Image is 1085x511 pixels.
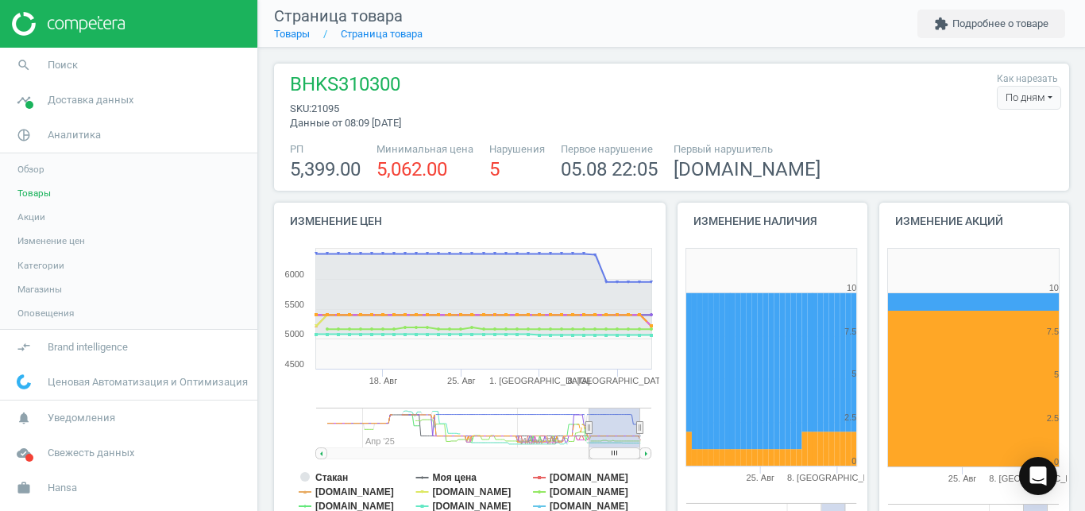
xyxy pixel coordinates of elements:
[561,158,658,180] span: 05.08 22:05
[9,85,39,115] i: timeline
[17,307,74,319] span: Оповещения
[341,28,423,40] a: Страница товара
[285,359,304,369] text: 4500
[879,203,1069,240] h4: Изменение акций
[274,6,403,25] span: Страница товара
[997,86,1061,110] div: По дням
[17,283,62,296] span: Магазины
[678,203,867,240] h4: Изменение наличия
[369,376,398,385] tspan: 18. Авг
[844,413,856,423] text: 2.5
[847,283,856,292] text: 10
[746,474,774,483] tspan: 25. Авг
[315,486,394,497] tspan: [DOMAIN_NAME]
[285,329,304,339] text: 5000
[550,472,628,483] tspan: [DOMAIN_NAME]
[1046,327,1058,336] text: 7.5
[489,142,545,157] span: Нарушения
[447,376,476,385] tspan: 25. Авг
[17,259,64,272] span: Категории
[567,376,668,385] tspan: 8. [GEOGRAPHIC_DATA]
[787,474,888,483] tspan: 8. [GEOGRAPHIC_DATA]
[17,163,44,176] span: Обзор
[48,375,248,389] span: Ценовая Автоматизация и Оптимизация
[290,142,361,157] span: РП
[48,446,134,460] span: Свежесть данных
[433,486,512,497] tspan: [DOMAIN_NAME]
[290,72,401,102] span: BHKS310300
[315,472,348,483] tspan: Стакан
[48,411,115,425] span: Уведомления
[948,474,977,483] tspan: 25. Авг
[433,472,477,483] tspan: Моя цена
[285,269,304,279] text: 6000
[274,28,310,40] a: Товары
[934,17,948,31] i: extension
[48,58,78,72] span: Поиск
[48,128,101,142] span: Аналитика
[274,203,666,240] h4: Изменение цен
[376,142,473,157] span: Минимальная цена
[851,370,856,379] text: 5
[311,103,339,114] span: 21095
[1046,413,1058,423] text: 2.5
[12,12,125,36] img: ajHJNr6hYgQAAAAASUVORK5CYII=
[997,72,1058,86] label: Как нарезать
[17,374,31,389] img: wGWNvw8QSZomAAAAABJRU5ErkJggg==
[917,10,1065,38] button: extensionПодробнее о товаре
[1019,457,1057,495] div: Open Intercom Messenger
[489,376,590,385] tspan: 1. [GEOGRAPHIC_DATA]
[9,473,39,503] i: work
[285,300,304,309] text: 5500
[48,481,77,495] span: Hansa
[17,187,51,199] span: Товары
[674,142,821,157] span: Первый нарушитель
[9,50,39,80] i: search
[9,120,39,150] i: pie_chart_outlined
[489,158,500,180] span: 5
[290,158,361,180] span: 5,399.00
[48,340,128,354] span: Brand intelligence
[9,403,39,433] i: notifications
[550,486,628,497] tspan: [DOMAIN_NAME]
[9,438,39,468] i: cloud_done
[17,211,45,223] span: Акции
[290,103,311,114] span: sku :
[1054,370,1059,379] text: 5
[1049,283,1059,292] text: 10
[376,158,447,180] span: 5,062.00
[674,158,821,180] span: [DOMAIN_NAME]
[851,457,856,466] text: 0
[9,332,39,362] i: compare_arrows
[17,234,85,247] span: Изменение цен
[290,117,401,129] span: Данные от 08:09 [DATE]
[48,93,133,107] span: Доставка данных
[561,142,658,157] span: Первое нарушение
[844,327,856,336] text: 7.5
